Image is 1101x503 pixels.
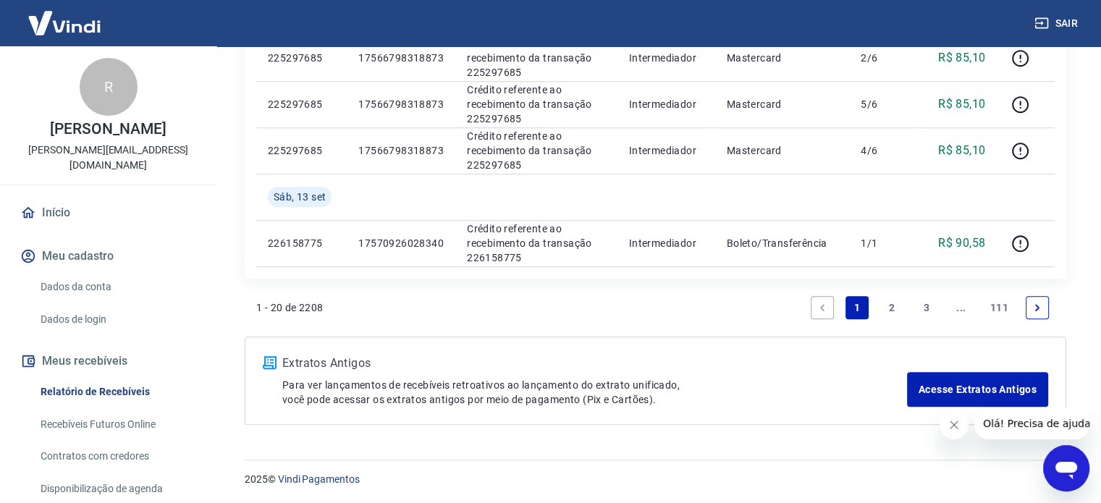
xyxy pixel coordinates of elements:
[467,129,606,172] p: Crédito referente ao recebimento da transação 225297685
[861,51,903,65] p: 2/6
[256,300,324,315] p: 1 - 20 de 2208
[12,143,205,173] p: [PERSON_NAME][EMAIL_ADDRESS][DOMAIN_NAME]
[17,240,199,272] button: Meu cadastro
[1026,296,1049,319] a: Next page
[80,58,138,116] div: R
[274,190,326,204] span: Sáb, 13 set
[268,51,335,65] p: 225297685
[938,96,985,113] p: R$ 85,10
[35,272,199,302] a: Dados da conta
[984,296,1014,319] a: Page 111
[17,1,111,45] img: Vindi
[358,236,444,250] p: 17570926028340
[1032,10,1084,37] button: Sair
[907,372,1048,407] a: Acesse Extratos Antigos
[950,296,973,319] a: Jump forward
[915,296,938,319] a: Page 3
[727,143,838,158] p: Mastercard
[268,97,335,111] p: 225297685
[35,441,199,471] a: Contratos com credores
[35,377,199,407] a: Relatório de Recebíveis
[467,36,606,80] p: Crédito referente ao recebimento da transação 225297685
[727,97,838,111] p: Mastercard
[245,472,1066,487] p: 2025 ©
[467,83,606,126] p: Crédito referente ao recebimento da transação 225297685
[50,122,166,137] p: [PERSON_NAME]
[805,290,1055,325] ul: Pagination
[358,143,444,158] p: 17566798318873
[278,473,360,485] a: Vindi Pagamentos
[880,296,903,319] a: Page 2
[35,410,199,439] a: Recebíveis Futuros Online
[268,236,335,250] p: 226158775
[938,142,985,159] p: R$ 85,10
[358,51,444,65] p: 17566798318873
[861,97,903,111] p: 5/6
[17,345,199,377] button: Meus recebíveis
[282,378,907,407] p: Para ver lançamentos de recebíveis retroativos ao lançamento do extrato unificado, você pode aces...
[17,197,199,229] a: Início
[263,356,277,369] img: ícone
[629,51,704,65] p: Intermediador
[727,51,838,65] p: Mastercard
[727,236,838,250] p: Boleto/Transferência
[282,355,907,372] p: Extratos Antigos
[938,49,985,67] p: R$ 85,10
[268,143,335,158] p: 225297685
[845,296,869,319] a: Page 1 is your current page
[861,236,903,250] p: 1/1
[940,410,969,439] iframe: Fechar mensagem
[1043,445,1089,491] iframe: Botão para abrir a janela de mensagens
[629,143,704,158] p: Intermediador
[358,97,444,111] p: 17566798318873
[629,97,704,111] p: Intermediador
[811,296,834,319] a: Previous page
[9,10,122,22] span: Olá! Precisa de ajuda?
[467,221,606,265] p: Crédito referente ao recebimento da transação 226158775
[974,407,1089,439] iframe: Mensagem da empresa
[629,236,704,250] p: Intermediador
[861,143,903,158] p: 4/6
[938,234,985,252] p: R$ 90,58
[35,305,199,334] a: Dados de login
